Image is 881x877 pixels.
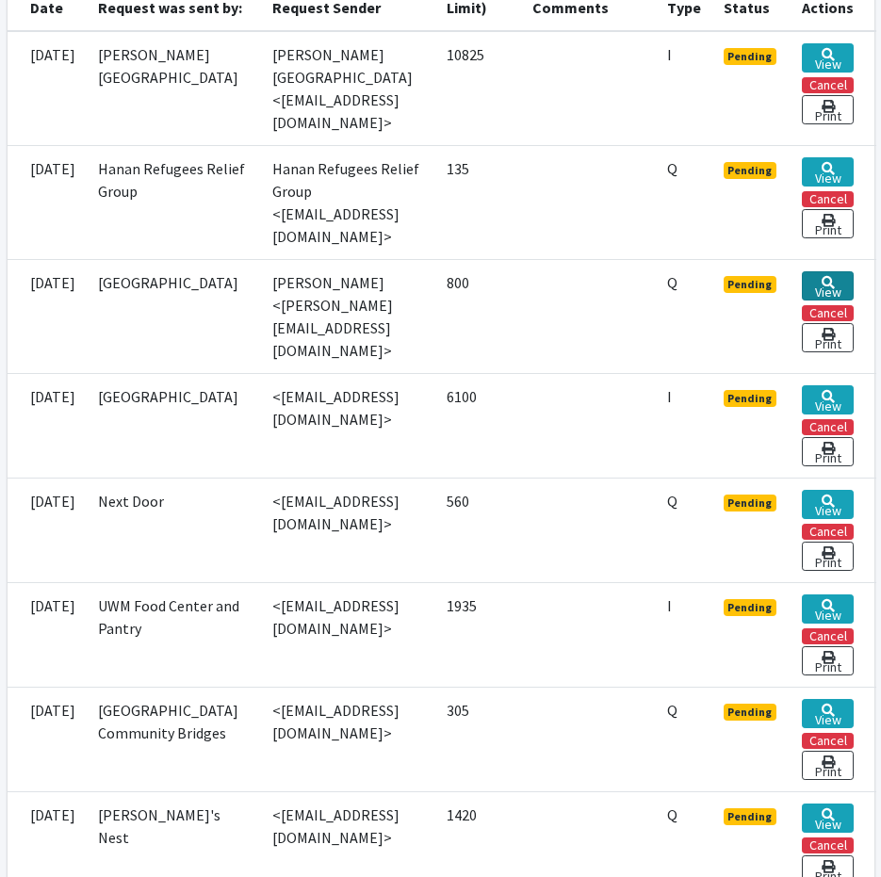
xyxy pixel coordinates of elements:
[87,582,261,687] td: UWM Food Center and Pantry
[802,437,854,466] a: Print
[802,419,854,435] button: Cancel
[435,259,521,373] td: 800
[802,699,854,728] a: View
[87,478,261,582] td: Next Door
[87,31,261,146] td: [PERSON_NAME][GEOGRAPHIC_DATA]
[8,373,87,478] td: [DATE]
[724,704,777,721] span: Pending
[261,478,435,582] td: <[EMAIL_ADDRESS][DOMAIN_NAME]>
[802,209,854,238] a: Print
[802,524,854,540] button: Cancel
[667,159,677,178] abbr: Quantity
[724,599,777,616] span: Pending
[802,594,854,624] a: View
[261,687,435,791] td: <[EMAIL_ADDRESS][DOMAIN_NAME]>
[87,373,261,478] td: [GEOGRAPHIC_DATA]
[435,478,521,582] td: 560
[802,385,854,414] a: View
[802,751,854,780] a: Print
[8,687,87,791] td: [DATE]
[435,145,521,259] td: 135
[724,276,777,293] span: Pending
[435,687,521,791] td: 305
[667,596,672,615] abbr: Individual
[724,390,777,407] span: Pending
[261,145,435,259] td: Hanan Refugees Relief Group <[EMAIL_ADDRESS][DOMAIN_NAME]>
[802,43,854,73] a: View
[802,157,854,187] a: View
[87,259,261,373] td: [GEOGRAPHIC_DATA]
[435,373,521,478] td: 6100
[667,805,677,824] abbr: Quantity
[724,808,777,825] span: Pending
[87,145,261,259] td: Hanan Refugees Relief Group
[667,387,672,406] abbr: Individual
[802,191,854,207] button: Cancel
[435,31,521,146] td: 10825
[667,273,677,292] abbr: Quantity
[724,48,777,65] span: Pending
[802,804,854,833] a: View
[8,582,87,687] td: [DATE]
[8,31,87,146] td: [DATE]
[802,837,854,853] button: Cancel
[802,646,854,675] a: Print
[724,495,777,512] span: Pending
[802,733,854,749] button: Cancel
[435,582,521,687] td: 1935
[8,478,87,582] td: [DATE]
[802,305,854,321] button: Cancel
[261,259,435,373] td: [PERSON_NAME] <[PERSON_NAME][EMAIL_ADDRESS][DOMAIN_NAME]>
[667,701,677,720] abbr: Quantity
[667,492,677,511] abbr: Quantity
[802,323,854,352] a: Print
[802,77,854,93] button: Cancel
[802,271,854,300] a: View
[724,162,777,179] span: Pending
[667,45,672,64] abbr: Individual
[802,628,854,644] button: Cancel
[261,582,435,687] td: <[EMAIL_ADDRESS][DOMAIN_NAME]>
[802,95,854,124] a: Print
[8,145,87,259] td: [DATE]
[802,542,854,571] a: Print
[261,31,435,146] td: [PERSON_NAME][GEOGRAPHIC_DATA] <[EMAIL_ADDRESS][DOMAIN_NAME]>
[87,687,261,791] td: [GEOGRAPHIC_DATA] Community Bridges
[802,490,854,519] a: View
[8,259,87,373] td: [DATE]
[261,373,435,478] td: <[EMAIL_ADDRESS][DOMAIN_NAME]>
